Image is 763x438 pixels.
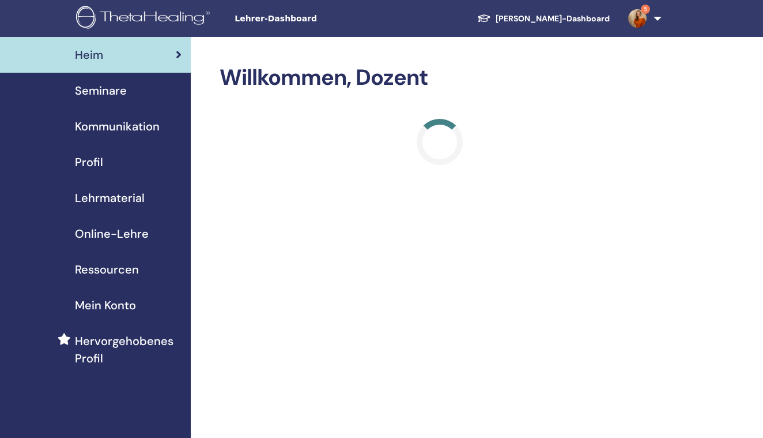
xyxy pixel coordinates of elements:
img: logo.png [76,6,214,32]
span: Kommunikation [75,118,160,135]
span: Hervorgehobenes Profil [75,332,182,367]
span: Heim [75,46,103,63]
span: Profil [75,154,103,171]
span: Lehrer-Dashboard [235,13,407,25]
span: Online-Lehre [75,225,149,242]
img: default.jpg [628,9,647,28]
span: Mein Konto [75,297,136,314]
span: Lehrmaterial [75,189,145,207]
span: 5 [641,5,650,14]
span: Ressourcen [75,261,139,278]
h2: Willkommen, Dozent [220,65,659,91]
span: Seminare [75,82,127,99]
a: [PERSON_NAME]-Dashboard [468,8,619,29]
img: graduation-cap-white.svg [477,13,491,23]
